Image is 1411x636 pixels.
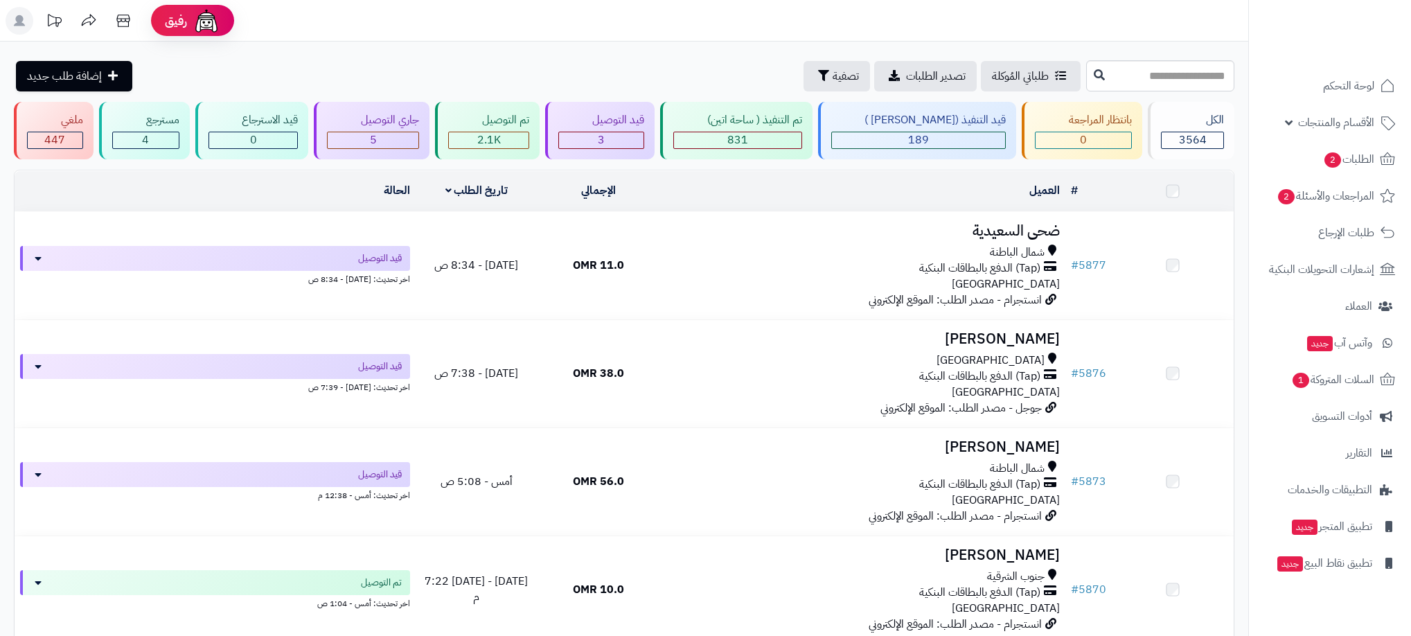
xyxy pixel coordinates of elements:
span: قيد التوصيل [358,360,402,373]
span: لوحة التحكم [1323,76,1374,96]
a: قيد التنفيذ ([PERSON_NAME] ) 189 [815,102,1020,159]
div: قيد الاسترجاع [208,112,299,128]
span: جديد [1307,336,1333,351]
a: ملغي 447 [11,102,96,159]
div: 447 [28,132,82,148]
div: اخر تحديث: أمس - 1:04 ص [20,595,410,610]
span: 38.0 OMR [573,365,624,382]
a: تحديثات المنصة [37,7,71,38]
a: طلباتي المُوكلة [981,61,1081,91]
span: شمال الباطنة [990,461,1045,477]
a: إشعارات التحويلات البنكية [1257,253,1403,286]
span: جديد [1292,520,1317,535]
div: اخر تحديث: [DATE] - 7:39 ص [20,379,410,394]
img: ai-face.png [193,7,220,35]
span: [GEOGRAPHIC_DATA] [952,600,1060,617]
a: لوحة التحكم [1257,69,1403,103]
div: تم التوصيل [448,112,529,128]
span: 2 [1278,189,1295,204]
div: مسترجع [112,112,179,128]
span: العملاء [1345,297,1372,316]
a: الإجمالي [581,182,616,199]
span: وآتس آب [1306,333,1372,353]
span: (Tap) الدفع بالبطاقات البنكية [919,369,1040,385]
span: الطلبات [1323,150,1374,169]
span: # [1071,581,1079,598]
button: تصفية [804,61,870,91]
span: رفيق [165,12,187,29]
span: قيد التوصيل [358,251,402,265]
a: #5873 [1071,473,1106,490]
span: 0 [250,132,257,148]
span: [GEOGRAPHIC_DATA] [952,276,1060,292]
div: 0 [209,132,298,148]
div: تم التنفيذ ( ساحة اتين) [673,112,802,128]
span: (Tap) الدفع بالبطاقات البنكية [919,585,1040,601]
a: قيد التوصيل 3 [542,102,657,159]
h3: [PERSON_NAME] [665,331,1060,347]
div: الكل [1161,112,1224,128]
span: المراجعات والأسئلة [1277,186,1374,206]
div: 831 [674,132,801,148]
span: [GEOGRAPHIC_DATA] [952,384,1060,400]
span: # [1071,365,1079,382]
span: [DATE] - 8:34 ص [434,257,518,274]
div: ملغي [27,112,83,128]
div: 189 [832,132,1006,148]
span: أدوات التسويق [1312,407,1372,426]
span: انستجرام - مصدر الطلب: الموقع الإلكتروني [869,292,1042,308]
a: العملاء [1257,290,1403,323]
h3: ضحى السعيدية [665,223,1060,239]
span: 3564 [1179,132,1207,148]
div: قيد التنفيذ ([PERSON_NAME] ) [831,112,1006,128]
a: تطبيق المتجرجديد [1257,510,1403,543]
a: #5877 [1071,257,1106,274]
a: الطلبات2 [1257,143,1403,176]
span: التطبيقات والخدمات [1288,480,1372,500]
span: 11.0 OMR [573,257,624,274]
span: إضافة طلب جديد [27,68,102,85]
a: التقارير [1257,436,1403,470]
a: الكل3564 [1145,102,1237,159]
span: تطبيق المتجر [1290,517,1372,536]
a: قيد الاسترجاع 0 [193,102,312,159]
div: 5 [328,132,418,148]
span: جنوب الشرقية [987,569,1045,585]
a: السلات المتروكة1 [1257,363,1403,396]
a: تصدير الطلبات [874,61,977,91]
a: بانتظار المراجعة 0 [1019,102,1145,159]
span: 2 [1324,152,1341,168]
span: 56.0 OMR [573,473,624,490]
span: أمس - 5:08 ص [441,473,513,490]
a: #5870 [1071,581,1106,598]
a: طلبات الإرجاع [1257,216,1403,249]
span: تصدير الطلبات [906,68,966,85]
a: العميل [1029,182,1060,199]
a: تم التوصيل 2.1K [432,102,542,159]
a: مسترجع 4 [96,102,193,159]
span: 447 [44,132,65,148]
div: قيد التوصيل [558,112,644,128]
span: التقارير [1346,443,1372,463]
a: جاري التوصيل 5 [311,102,432,159]
a: التطبيقات والخدمات [1257,473,1403,506]
span: [DATE] - 7:38 ص [434,365,518,382]
div: اخر تحديث: أمس - 12:38 م [20,487,410,502]
span: انستجرام - مصدر الطلب: الموقع الإلكتروني [869,616,1042,633]
span: 3 [598,132,605,148]
a: # [1071,182,1078,199]
span: [GEOGRAPHIC_DATA] [937,353,1045,369]
span: تطبيق نقاط البيع [1276,554,1372,573]
span: جوجل - مصدر الطلب: الموقع الإلكتروني [880,400,1042,416]
span: شمال الباطنة [990,245,1045,260]
a: تطبيق نقاط البيعجديد [1257,547,1403,580]
span: الأقسام والمنتجات [1298,113,1374,132]
span: جديد [1277,556,1303,572]
div: 0 [1036,132,1131,148]
span: 5 [370,132,377,148]
span: قيد التوصيل [358,468,402,482]
a: إضافة طلب جديد [16,61,132,91]
span: 0 [1080,132,1087,148]
span: (Tap) الدفع بالبطاقات البنكية [919,477,1040,493]
a: وآتس آبجديد [1257,326,1403,360]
